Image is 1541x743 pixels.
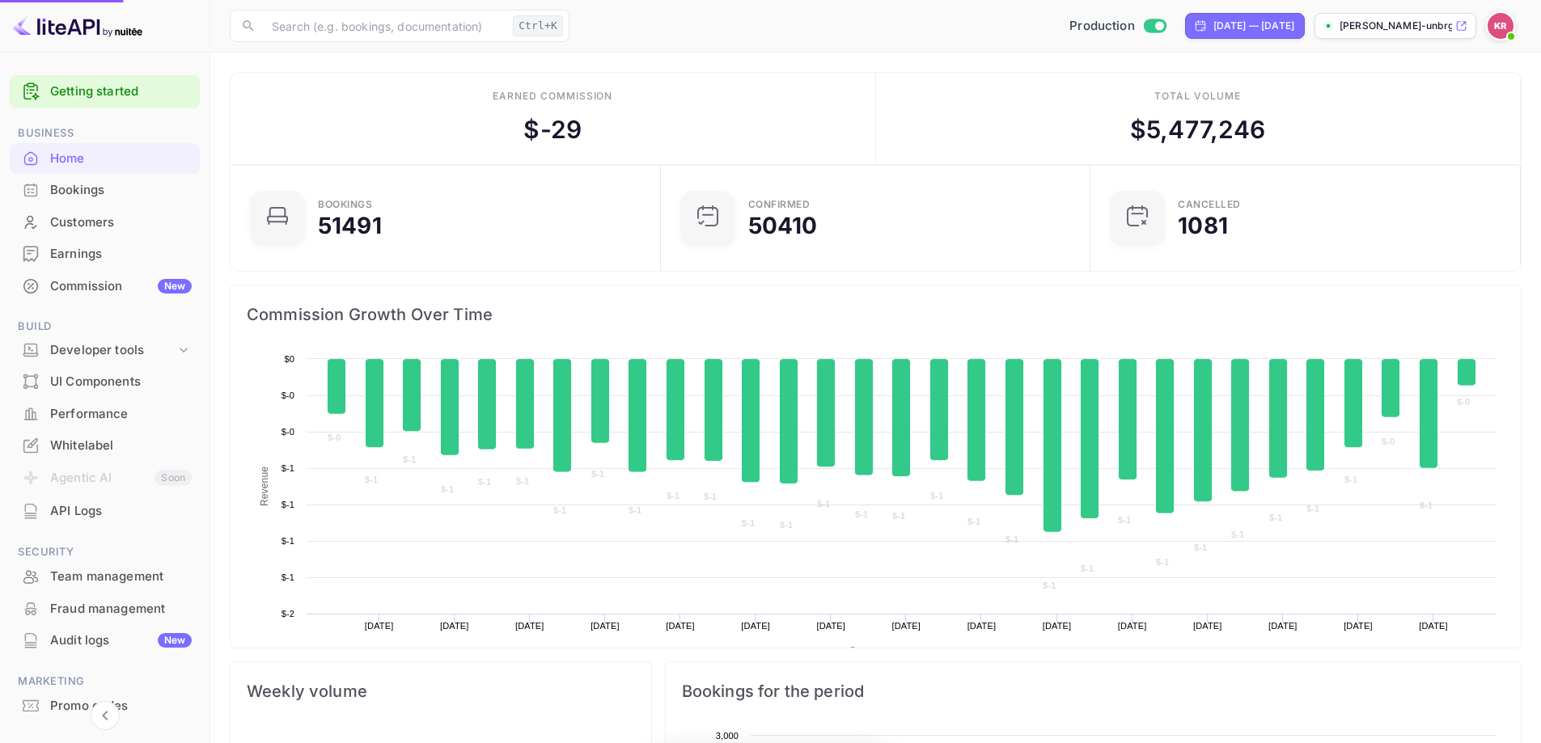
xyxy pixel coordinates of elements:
text: $-1 [667,491,679,500]
div: Performance [50,405,192,424]
a: Audit logsNew [10,625,200,655]
text: [DATE] [515,621,544,631]
text: $-0 [282,427,294,437]
div: Audit logs [50,631,192,650]
a: Customers [10,207,200,237]
a: Fraud management [10,593,200,623]
text: $-1 [1081,564,1094,573]
div: Whitelabel [50,437,192,455]
text: $-1 [629,505,641,515]
div: Customers [10,207,200,239]
div: Home [10,143,200,175]
a: Getting started [50,82,192,101]
a: Earnings [10,239,200,268]
text: $-1 [403,454,416,464]
text: [DATE] [1344,621,1373,631]
text: $-1 [282,572,294,582]
text: $-1 [282,463,294,473]
div: [DATE] — [DATE] [1213,19,1294,33]
text: $-1 [1420,500,1433,510]
span: Business [10,125,200,142]
a: Whitelabel [10,430,200,460]
div: Whitelabel [10,430,200,462]
text: $-1 [704,492,717,501]
text: [DATE] [591,621,620,631]
span: Weekly volume [247,678,635,704]
a: UI Components [10,366,200,396]
img: Kobus Roux [1488,13,1513,39]
div: Team management [50,568,192,586]
div: Fraud management [50,600,192,618]
span: Build [10,318,200,336]
text: $-1 [1005,534,1018,544]
div: 51491 [318,214,382,237]
span: Security [10,543,200,561]
text: [DATE] [1268,621,1298,631]
text: $-1 [780,520,793,530]
text: $-1 [1043,580,1056,590]
text: $-1 [478,477,491,487]
div: Commission [50,277,192,296]
div: CommissionNew [10,271,200,302]
a: Bookings [10,175,200,205]
a: Team management [10,561,200,591]
text: $-1 [1269,513,1282,522]
div: Developer tools [10,336,200,365]
div: Developer tools [50,341,176,360]
img: LiteAPI logo [13,13,142,39]
div: Bookings [10,175,200,206]
text: $-1 [1118,515,1131,525]
a: Performance [10,399,200,428]
text: [DATE] [1419,621,1448,631]
div: New [158,633,192,648]
text: $-1 [967,517,980,526]
text: $-1 [553,505,566,515]
div: API Logs [10,496,200,527]
text: $-1 [282,500,294,509]
div: Promo codes [50,697,192,716]
text: 3,000 [715,731,738,741]
text: $-1 [742,518,755,528]
text: $-1 [817,499,830,509]
span: Commission Growth Over Time [247,302,1505,327]
div: API Logs [50,502,192,521]
text: [DATE] [666,621,695,631]
text: Revenue [259,466,270,506]
span: Production [1069,17,1135,36]
text: [DATE] [892,621,921,631]
div: Earnings [50,245,192,264]
div: Audit logsNew [10,625,200,656]
div: Promo codes [10,690,200,722]
div: Switch to Sandbox mode [1063,17,1172,36]
text: $-0 [328,433,341,442]
div: New [158,279,192,293]
text: $-0 [1382,437,1395,446]
div: Getting started [10,75,200,108]
text: $0 [284,354,294,364]
div: Performance [10,399,200,430]
text: $-1 [282,536,294,546]
text: $-1 [516,476,529,486]
text: $-1 [1194,542,1207,552]
div: Earned commission [493,89,612,103]
text: [DATE] [1118,621,1147,631]
div: 1081 [1178,214,1228,237]
text: $-1 [365,475,378,484]
text: $-1 [1306,504,1319,513]
a: CommissionNew [10,271,200,301]
input: Search (e.g. bookings, documentation) [262,10,506,42]
div: Team management [10,561,200,593]
div: Customers [50,213,192,232]
text: $-1 [591,469,604,479]
text: [DATE] [365,621,394,631]
a: API Logs [10,496,200,526]
text: [DATE] [440,621,469,631]
a: Home [10,143,200,173]
text: [DATE] [741,621,770,631]
span: Marketing [10,673,200,690]
text: $-0 [1457,397,1470,407]
div: $ -29 [523,112,582,148]
text: [DATE] [816,621,845,631]
div: CANCELLED [1178,200,1241,209]
div: Total volume [1154,89,1241,103]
